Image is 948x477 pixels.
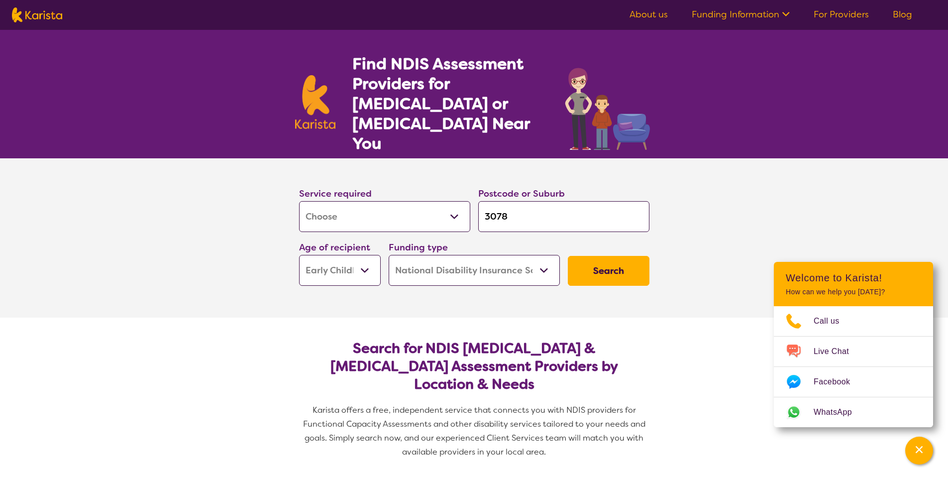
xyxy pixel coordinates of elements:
[12,7,62,22] img: Karista logo
[814,405,864,420] span: WhatsApp
[774,397,933,427] a: Web link opens in a new tab.
[814,314,851,329] span: Call us
[814,374,862,389] span: Facebook
[478,201,649,232] input: Type
[352,54,545,153] h1: Find NDIS Assessment Providers for [MEDICAL_DATA] or [MEDICAL_DATA] Near You
[562,63,653,150] img: assessment
[568,256,649,286] button: Search
[478,188,565,200] label: Postcode or Suburb
[814,344,861,359] span: Live Chat
[299,188,372,200] label: Service required
[786,272,921,284] h2: Welcome to Karista!
[295,403,653,459] p: Karista offers a free, independent service that connects you with NDIS providers for Functional C...
[389,241,448,253] label: Funding type
[295,75,336,129] img: Karista logo
[307,340,641,393] h2: Search for NDIS [MEDICAL_DATA] & [MEDICAL_DATA] Assessment Providers by Location & Needs
[630,8,668,20] a: About us
[786,288,921,296] p: How can we help you [DATE]?
[692,8,790,20] a: Funding Information
[814,8,869,20] a: For Providers
[774,306,933,427] ul: Choose channel
[774,262,933,427] div: Channel Menu
[905,437,933,465] button: Channel Menu
[299,241,370,253] label: Age of recipient
[893,8,912,20] a: Blog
